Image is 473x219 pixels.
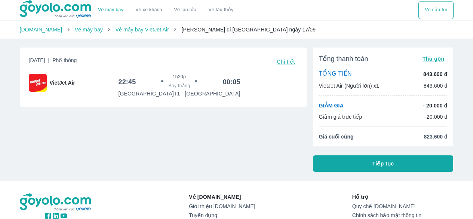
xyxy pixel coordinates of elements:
span: Chi tiết [277,59,295,65]
span: [PERSON_NAME] đi [GEOGRAPHIC_DATA] ngày 17/09 [181,27,316,33]
span: 823.600 đ [424,133,447,140]
p: Giảm giá trực tiếp [319,113,362,121]
div: choose transportation mode [418,1,453,19]
button: Thu gọn [420,54,448,64]
button: Vé của tôi [418,1,453,19]
p: - 20.000 đ [423,102,447,109]
p: GIẢM GIÁ [319,102,344,109]
p: [GEOGRAPHIC_DATA] T1 [118,90,180,97]
button: Tiếp tục [313,155,454,172]
p: [GEOGRAPHIC_DATA] [185,90,240,97]
a: Vé tàu lửa [168,1,203,19]
span: 1h20p [173,74,186,80]
p: Hỗ trợ [352,193,454,201]
span: Phổ thông [52,57,77,63]
a: Vé xe khách [135,7,162,13]
button: Chi tiết [274,57,298,67]
span: Tổng thanh toán [319,54,368,63]
span: | [48,57,50,63]
a: Giới thiệu [DOMAIN_NAME] [189,203,255,209]
span: VietJet Air [50,79,75,86]
div: choose transportation mode [92,1,239,19]
img: logo [20,193,92,212]
a: Tuyển dụng [189,212,255,218]
h6: 00:05 [223,77,240,86]
span: Tiếp tục [372,160,394,167]
span: Giá cuối cùng [319,133,354,140]
span: [DATE] [29,57,77,67]
span: Thu gọn [423,56,445,62]
a: Chính sách bảo mật thông tin [352,212,454,218]
a: Vé máy bay VietJet Air [115,27,169,33]
p: VietJet Air (Người lớn) x1 [319,82,379,89]
p: 843.600 đ [423,70,447,78]
p: 843.600 đ [424,82,448,89]
h6: 22:45 [118,77,136,86]
a: Vé máy bay [75,27,103,33]
a: Quy chế [DOMAIN_NAME] [352,203,454,209]
p: - 20.000 đ [423,113,448,121]
a: [DOMAIN_NAME] [20,27,62,33]
p: Về [DOMAIN_NAME] [189,193,255,201]
span: Bay thẳng [169,83,190,89]
nav: breadcrumb [20,26,454,33]
p: TỔNG TIỀN [319,70,352,78]
button: Vé tàu thủy [202,1,239,19]
a: Vé máy bay [98,7,123,13]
